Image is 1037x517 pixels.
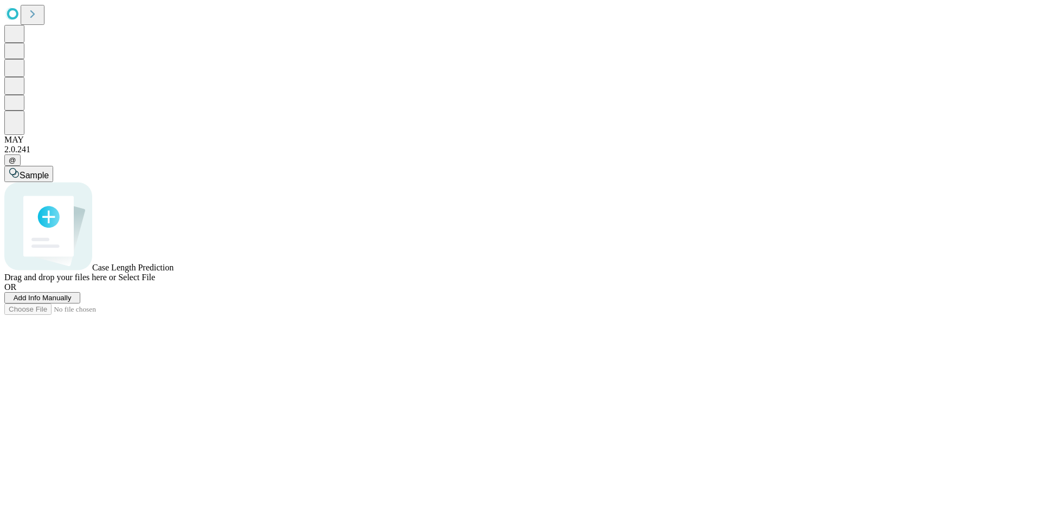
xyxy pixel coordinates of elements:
span: Select File [118,273,155,282]
div: MAY [4,135,1033,145]
span: OR [4,282,16,292]
div: 2.0.241 [4,145,1033,154]
span: Sample [20,171,49,180]
span: Case Length Prediction [92,263,174,272]
button: @ [4,154,21,166]
span: Add Info Manually [14,294,72,302]
span: Drag and drop your files here or [4,273,116,282]
button: Sample [4,166,53,182]
span: @ [9,156,16,164]
button: Add Info Manually [4,292,80,303]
